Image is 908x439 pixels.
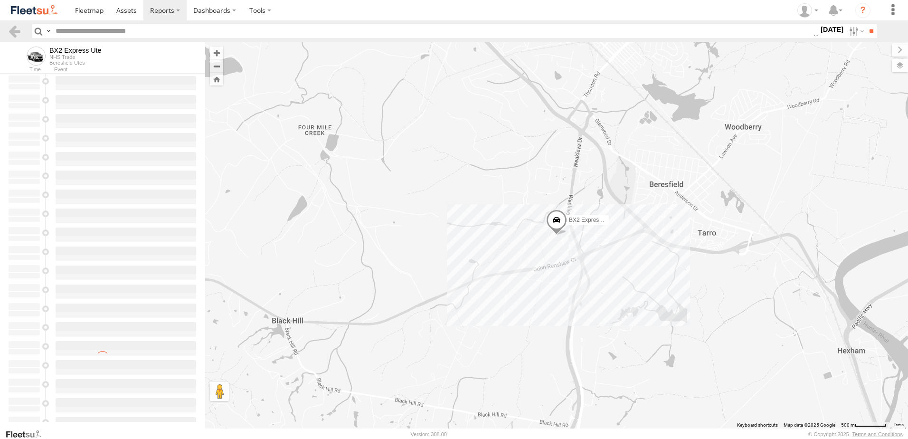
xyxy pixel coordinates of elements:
[210,382,229,401] button: Drag Pegman onto the map to open Street View
[569,217,612,223] span: BX2 Express Ute
[841,422,855,428] span: 500 m
[808,431,903,437] div: © Copyright 2025 -
[9,4,59,17] img: fleetsu-logo-horizontal.svg
[411,431,447,437] div: Version: 308.00
[8,67,41,72] div: Time
[794,3,822,18] div: Kelley Adamson
[845,24,866,38] label: Search Filter Options
[819,24,845,35] label: [DATE]
[210,59,223,73] button: Zoom out
[5,429,49,439] a: Visit our Website
[855,3,870,18] i: ?
[54,67,205,72] div: Event
[852,431,903,437] a: Terms and Conditions
[784,422,835,428] span: Map data ©2025 Google
[8,24,21,38] a: Back to previous Page
[210,47,223,59] button: Zoom in
[49,54,102,60] div: NHS Trade
[45,24,52,38] label: Search Query
[894,423,904,427] a: Terms (opens in new tab)
[737,422,778,429] button: Keyboard shortcuts
[838,422,889,429] button: Map Scale: 500 m per 62 pixels
[49,47,102,54] div: BX2 Express Ute - View Asset History
[49,60,102,66] div: Beresfield Utes
[210,73,223,86] button: Zoom Home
